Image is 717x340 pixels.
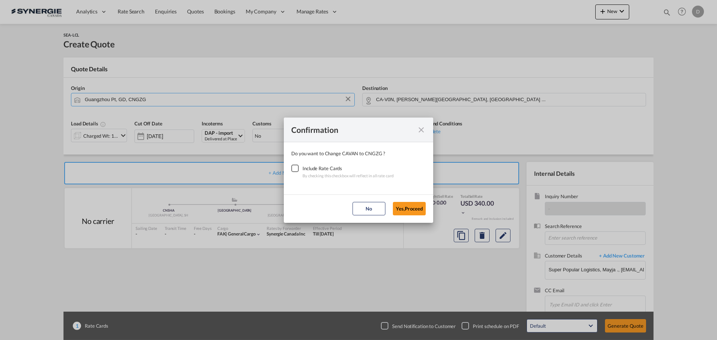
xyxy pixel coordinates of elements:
button: Yes,Proceed [393,202,426,215]
md-dialog: Confirmation Do you ... [284,118,433,223]
div: Do you want to Change CAVAN to CNGZG ? [291,150,426,157]
div: By checking this checkbox will reflect in all rate card [302,172,394,180]
div: Include Rate Cards [302,165,394,172]
button: No [353,202,385,215]
md-checkbox: Checkbox No Ink [291,165,302,172]
md-icon: icon-close fg-AAA8AD cursor [417,125,426,134]
div: Confirmation [291,125,412,134]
